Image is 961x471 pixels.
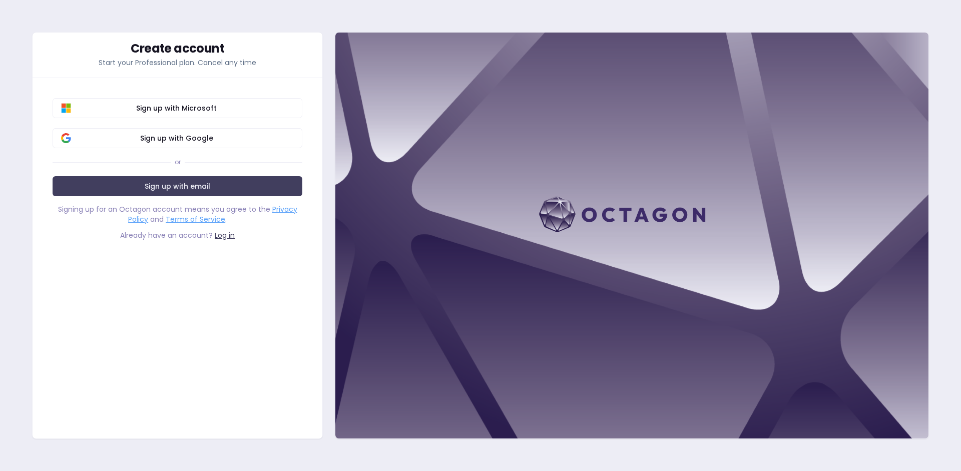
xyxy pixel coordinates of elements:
p: Start your Professional plan. Cancel any time [53,58,302,68]
div: Signing up for an Octagon account means you agree to the and . [53,204,302,224]
span: Sign up with Google [59,133,294,143]
div: Already have an account? [53,230,302,240]
a: Privacy Policy [128,204,297,224]
a: Terms of Service [166,214,225,224]
div: Create account [53,43,302,55]
a: Sign up with email [53,176,302,196]
span: Sign up with Microsoft [59,103,294,113]
button: Sign up with Microsoft [53,98,302,118]
a: Log in [215,230,235,240]
div: or [175,158,181,166]
button: Sign up with Google [53,128,302,148]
